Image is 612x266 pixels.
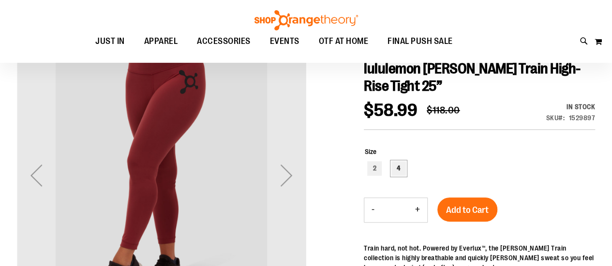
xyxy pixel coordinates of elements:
[546,102,596,112] div: Availability
[260,30,309,53] a: EVENTS
[187,30,260,53] a: ACCESSORIES
[86,30,134,53] a: JUST IN
[378,30,463,53] a: FINAL PUSH SALE
[569,113,596,123] div: 1529897
[546,102,596,112] div: In stock
[197,30,251,52] span: ACCESSORIES
[437,197,497,222] button: Add to Cart
[364,198,382,222] button: Decrease product quantity
[388,30,453,52] span: FINAL PUSH SALE
[408,198,427,222] button: Increase product quantity
[309,30,378,53] a: OTF AT HOME
[319,30,369,52] span: OTF AT HOME
[391,161,406,176] div: 4
[365,148,376,155] span: Size
[134,30,188,52] a: APPAREL
[95,30,125,52] span: JUST IN
[546,114,565,122] strong: SKU
[270,30,299,52] span: EVENTS
[364,100,417,120] span: $58.99
[427,105,460,116] span: $118.00
[367,161,382,176] div: 2
[253,10,359,30] img: Shop Orangetheory
[446,205,489,215] span: Add to Cart
[382,198,408,222] input: Product quantity
[144,30,178,52] span: APPAREL
[364,60,581,94] span: lululemon [PERSON_NAME] Train High-Rise Tight 25”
